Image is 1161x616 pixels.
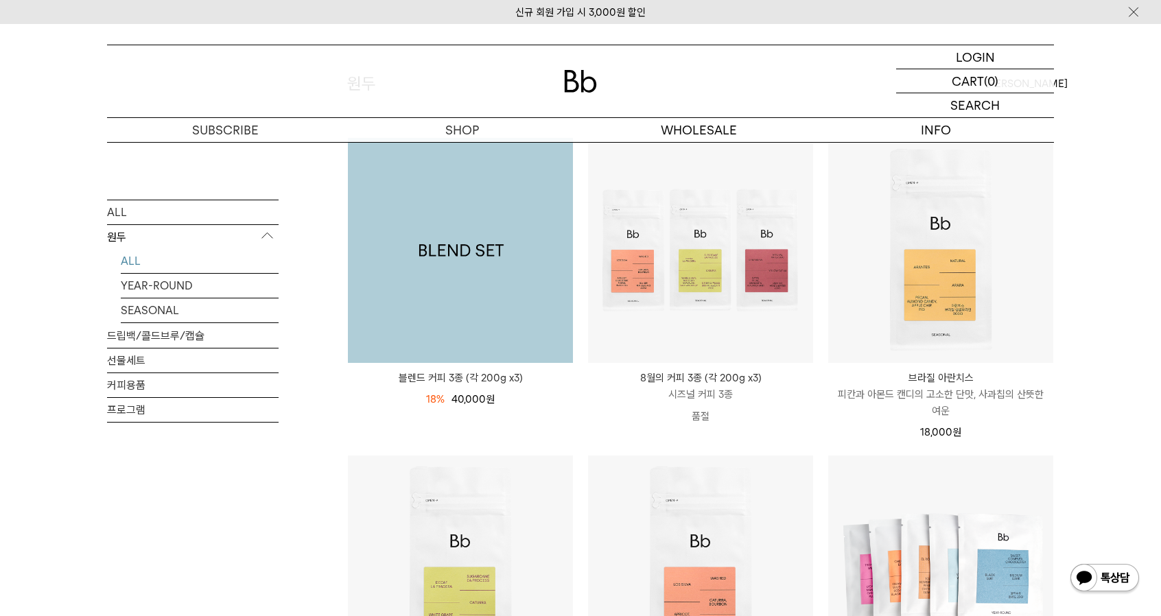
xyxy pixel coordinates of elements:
[451,393,495,405] span: 40,000
[107,372,279,396] a: 커피용품
[952,69,984,93] p: CART
[107,323,279,347] a: 드립백/콜드브루/캡슐
[107,397,279,421] a: 프로그램
[588,386,813,403] p: 시즈널 커피 3종
[588,370,813,403] a: 8월의 커피 3종 (각 200g x3) 시즈널 커피 3종
[348,370,573,386] a: 블렌드 커피 3종 (각 200g x3)
[588,370,813,386] p: 8월의 커피 3종 (각 200g x3)
[828,370,1053,386] p: 브라질 아란치스
[984,69,998,93] p: (0)
[1069,562,1140,595] img: 카카오톡 채널 1:1 채팅 버튼
[515,6,646,19] a: 신규 회원 가입 시 3,000원 할인
[956,45,995,69] p: LOGIN
[121,248,279,272] a: ALL
[348,138,573,363] a: 블렌드 커피 3종 (각 200g x3)
[950,93,1000,117] p: SEARCH
[920,426,961,438] span: 18,000
[952,426,961,438] span: 원
[588,403,813,430] p: 품절
[107,224,279,249] p: 원두
[121,273,279,297] a: YEAR-ROUND
[896,69,1054,93] a: CART (0)
[344,118,580,142] a: SHOP
[121,298,279,322] a: SEASONAL
[828,370,1053,419] a: 브라질 아란치스 피칸과 아몬드 캔디의 고소한 단맛, 사과칩의 산뜻한 여운
[107,200,279,224] a: ALL
[817,118,1054,142] p: INFO
[896,45,1054,69] a: LOGIN
[828,138,1053,363] img: 브라질 아란치스
[348,138,573,363] img: 1000001179_add2_053.png
[564,70,597,93] img: 로고
[486,393,495,405] span: 원
[588,138,813,363] img: 8월의 커피 3종 (각 200g x3)
[426,391,445,407] div: 18%
[107,118,344,142] a: SUBSCRIBE
[580,118,817,142] p: WHOLESALE
[828,386,1053,419] p: 피칸과 아몬드 캔디의 고소한 단맛, 사과칩의 산뜻한 여운
[107,348,279,372] a: 선물세트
